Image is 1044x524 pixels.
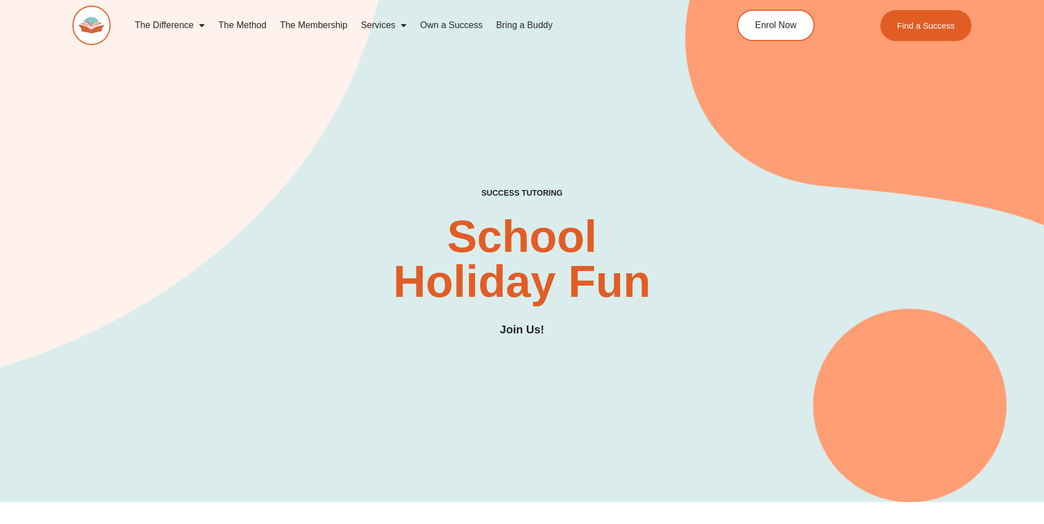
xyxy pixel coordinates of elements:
span: Find a Success [897,21,955,30]
a: Enrol Now [737,10,815,41]
a: The Difference [128,12,212,38]
a: Find a Success [880,10,972,41]
span: Enrol Now [755,21,797,30]
a: The Method [211,12,273,38]
h3: Join Us! [500,321,544,338]
a: The Membership [273,12,354,38]
h2: School Holiday Fun [319,214,726,304]
a: Services [354,12,413,38]
nav: Menu [128,12,686,38]
a: Own a Success [413,12,489,38]
h4: SUCCESS TUTORING​ [389,188,656,198]
a: Bring a Buddy [489,12,559,38]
